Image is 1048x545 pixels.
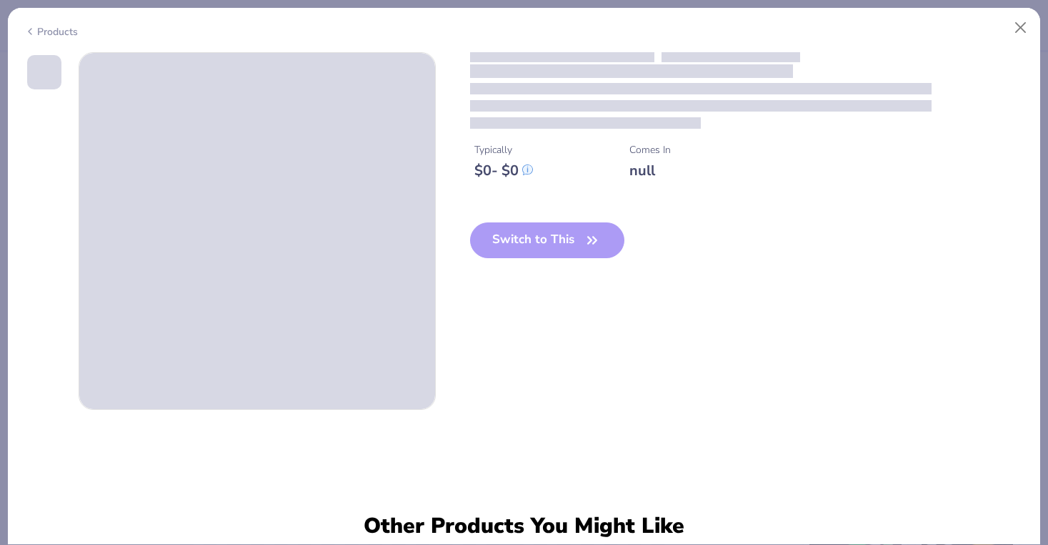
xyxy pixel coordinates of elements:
div: Other Products You Might Like [355,514,694,539]
button: Close [1007,14,1034,41]
div: Products [24,24,78,39]
div: Comes In [629,142,671,157]
div: $ 0 - $ 0 [474,162,533,180]
div: Typically [474,142,533,157]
